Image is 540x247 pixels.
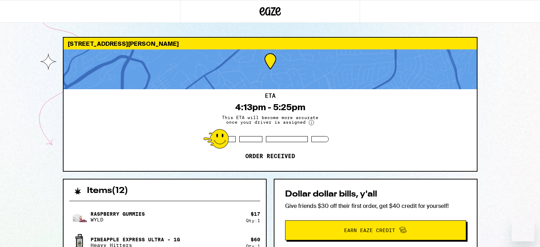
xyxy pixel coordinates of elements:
[91,237,180,242] p: Pineapple Express Ultra - 1g
[217,115,323,125] span: This ETA will become more accurate once your driver is assigned
[245,153,295,160] p: Order received
[87,187,128,195] h2: Items ( 12 )
[285,220,466,240] button: Earn Eaze Credit
[69,207,89,227] img: Raspberry Gummies
[522,217,536,224] iframe: Number of unread messages
[251,211,260,217] div: $ 17
[246,218,260,223] div: Qty: 1
[285,202,466,210] p: Give friends $30 off their first order, get $40 credit for yourself!
[251,237,260,242] div: $ 60
[91,217,145,222] p: WYLD
[512,219,534,241] iframe: Button to launch messaging window, 1 unread message
[265,93,276,99] h2: ETA
[64,38,477,49] div: [STREET_ADDRESS][PERSON_NAME]
[91,211,145,217] p: Raspberry Gummies
[344,228,395,233] span: Earn Eaze Credit
[285,190,466,199] h2: Dollar dollar bills, y'all
[235,102,305,112] div: 4:13pm - 5:25pm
